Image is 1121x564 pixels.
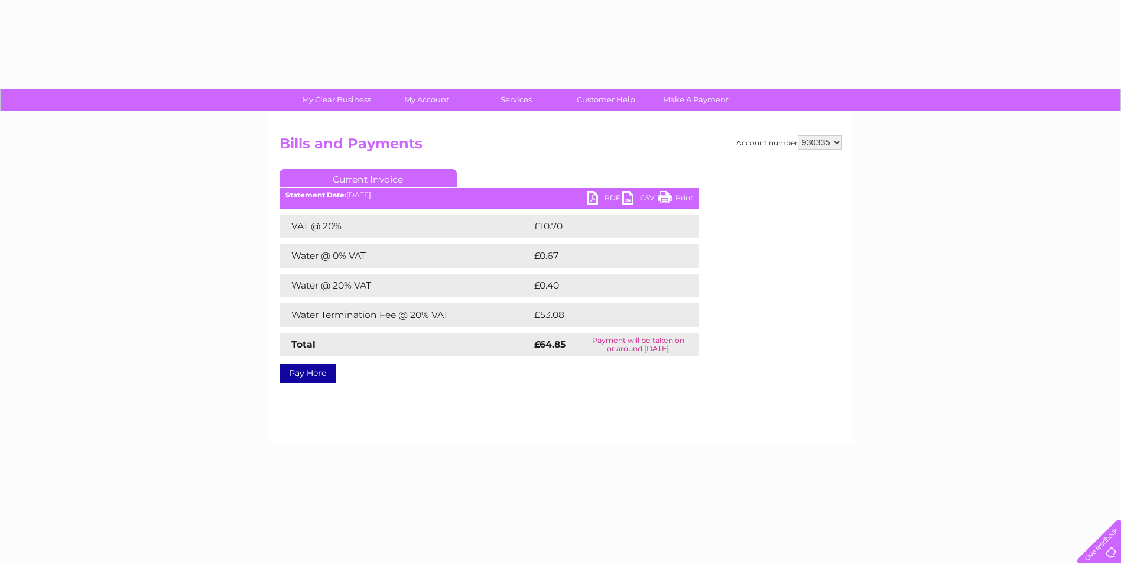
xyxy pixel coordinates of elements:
[531,303,675,327] td: £53.08
[531,215,674,238] td: £10.70
[647,89,745,111] a: Make A Payment
[467,89,565,111] a: Services
[622,191,658,208] a: CSV
[280,191,699,199] div: [DATE]
[280,244,531,268] td: Water @ 0% VAT
[288,89,385,111] a: My Clear Business
[534,339,566,350] strong: £64.85
[280,169,457,187] a: Current Invoice
[291,339,316,350] strong: Total
[280,215,531,238] td: VAT @ 20%
[378,89,475,111] a: My Account
[531,274,672,297] td: £0.40
[557,89,655,111] a: Customer Help
[280,274,531,297] td: Water @ 20% VAT
[280,364,336,383] a: Pay Here
[577,333,699,356] td: Payment will be taken on or around [DATE]
[280,135,842,158] h2: Bills and Payments
[531,244,671,268] td: £0.67
[280,303,531,327] td: Water Termination Fee @ 20% VAT
[285,190,346,199] b: Statement Date:
[658,191,693,208] a: Print
[587,191,622,208] a: PDF
[736,135,842,150] div: Account number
